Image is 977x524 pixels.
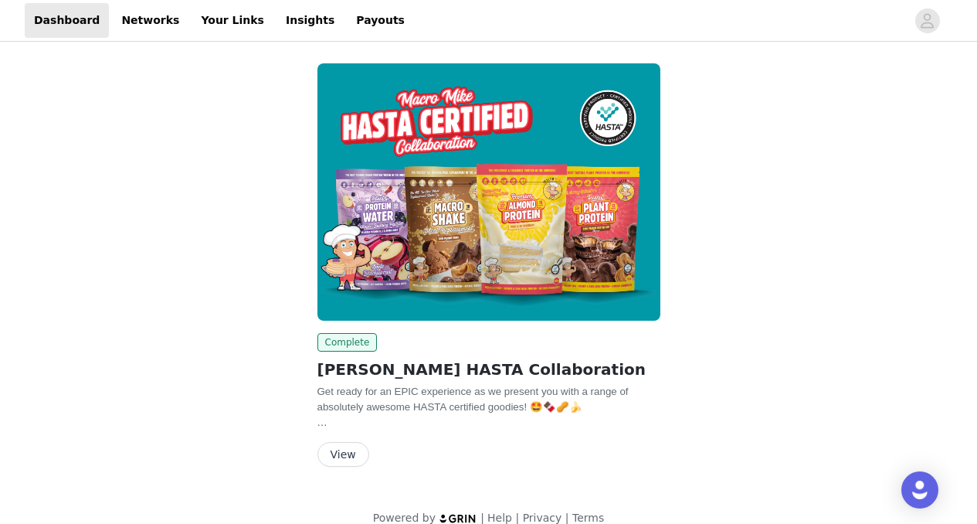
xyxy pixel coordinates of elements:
[317,63,660,321] img: Macro Mike
[480,512,484,524] span: |
[317,449,369,461] a: View
[920,9,935,33] div: avatar
[317,386,629,413] span: Get ready for an EPIC experience as we present you with a range of absolutely awesome HASTA certi...
[276,3,344,38] a: Insights
[317,442,369,467] button: View
[317,358,660,381] h2: [PERSON_NAME] HASTA Collaboration
[112,3,188,38] a: Networks
[317,333,378,352] span: Complete
[347,3,414,38] a: Payouts
[565,512,569,524] span: |
[515,512,519,524] span: |
[25,3,109,38] a: Dashboard
[523,512,562,524] a: Privacy
[487,512,512,524] a: Help
[373,512,436,524] span: Powered by
[901,471,938,509] div: Open Intercom Messenger
[192,3,273,38] a: Your Links
[572,512,604,524] a: Terms
[439,513,477,523] img: logo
